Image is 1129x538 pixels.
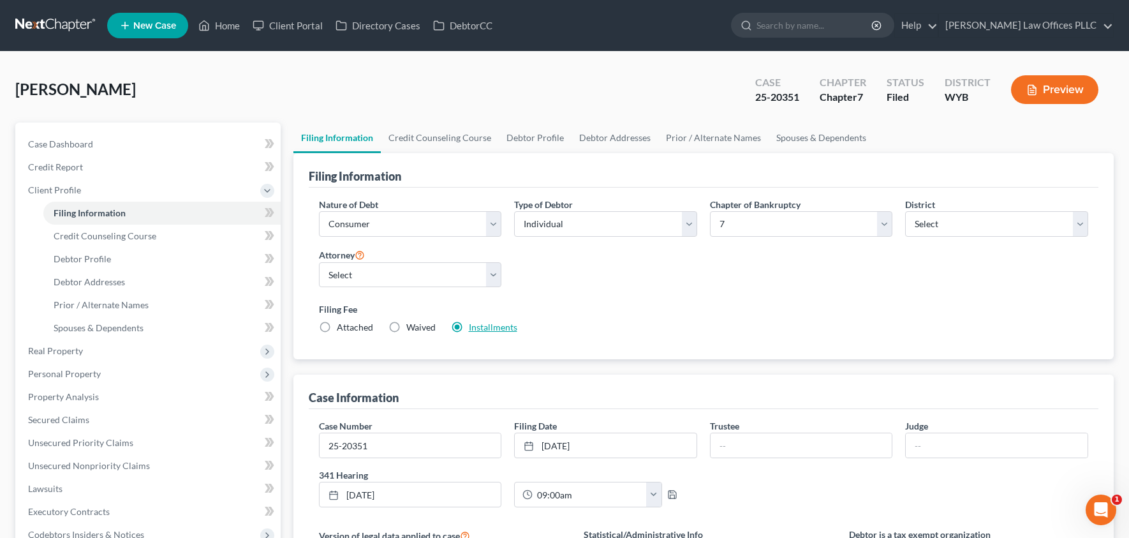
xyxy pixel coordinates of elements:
div: Case Information [309,390,399,405]
a: Prior / Alternate Names [658,123,769,153]
label: 341 Hearing [313,468,704,482]
a: Filing Information [43,202,281,225]
label: Filing Fee [319,303,1089,316]
label: Attorney [319,247,365,262]
a: [PERSON_NAME] Law Offices PLLC [939,14,1113,37]
div: Filed [887,90,924,105]
a: Debtor Profile [499,123,572,153]
label: Filing Date [514,419,557,433]
span: [PERSON_NAME] [15,80,136,98]
div: District [945,75,991,90]
a: Unsecured Priority Claims [18,431,281,454]
span: Credit Counseling Course [54,230,156,241]
label: Chapter of Bankruptcy [710,198,801,211]
span: Filing Information [54,207,126,218]
input: Enter case number... [320,433,501,458]
span: Client Profile [28,184,81,195]
a: Credit Counseling Course [43,225,281,248]
a: Spouses & Dependents [769,123,874,153]
span: Prior / Alternate Names [54,299,149,310]
div: Status [887,75,924,90]
div: Case [755,75,799,90]
a: Secured Claims [18,408,281,431]
span: Personal Property [28,368,101,379]
a: Property Analysis [18,385,281,408]
div: Chapter [820,75,866,90]
button: Preview [1011,75,1098,104]
span: 7 [857,91,863,103]
label: Judge [905,419,928,433]
a: Directory Cases [329,14,427,37]
span: Secured Claims [28,414,89,425]
label: Case Number [319,419,373,433]
div: 25-20351 [755,90,799,105]
span: Debtor Profile [54,253,111,264]
a: Executory Contracts [18,500,281,523]
input: -- [711,433,892,458]
a: Credit Counseling Course [381,123,499,153]
span: Debtor Addresses [54,276,125,287]
div: WYB [945,90,991,105]
label: Trustee [710,419,739,433]
span: Unsecured Nonpriority Claims [28,460,150,471]
span: Executory Contracts [28,506,110,517]
a: Help [895,14,938,37]
span: Property Analysis [28,391,99,402]
input: -- [906,433,1088,458]
a: [DATE] [320,482,501,507]
div: Chapter [820,90,866,105]
input: Search by name... [756,13,873,37]
span: New Case [133,21,176,31]
a: Client Portal [246,14,329,37]
span: Waived [406,322,436,333]
span: Lawsuits [28,483,63,494]
a: Spouses & Dependents [43,317,281,340]
span: 1 [1112,495,1122,505]
a: DebtorCC [427,14,499,37]
a: Installments [469,322,517,333]
label: District [905,198,935,211]
a: Debtor Addresses [572,123,658,153]
a: Lawsuits [18,477,281,500]
span: Case Dashboard [28,138,93,149]
span: Spouses & Dependents [54,322,144,333]
input: -- : -- [533,482,647,507]
span: Attached [337,322,373,333]
label: Type of Debtor [514,198,573,211]
a: Unsecured Nonpriority Claims [18,454,281,477]
span: Unsecured Priority Claims [28,437,133,448]
span: Credit Report [28,161,83,172]
label: Nature of Debt [319,198,378,211]
a: Prior / Alternate Names [43,294,281,317]
a: Home [192,14,246,37]
div: Filing Information [309,168,401,184]
a: [DATE] [515,433,697,458]
a: Case Dashboard [18,133,281,156]
a: Credit Report [18,156,281,179]
iframe: Intercom live chat [1086,495,1116,525]
span: Real Property [28,345,83,356]
a: Debtor Addresses [43,271,281,294]
a: Debtor Profile [43,248,281,271]
a: Filing Information [293,123,381,153]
